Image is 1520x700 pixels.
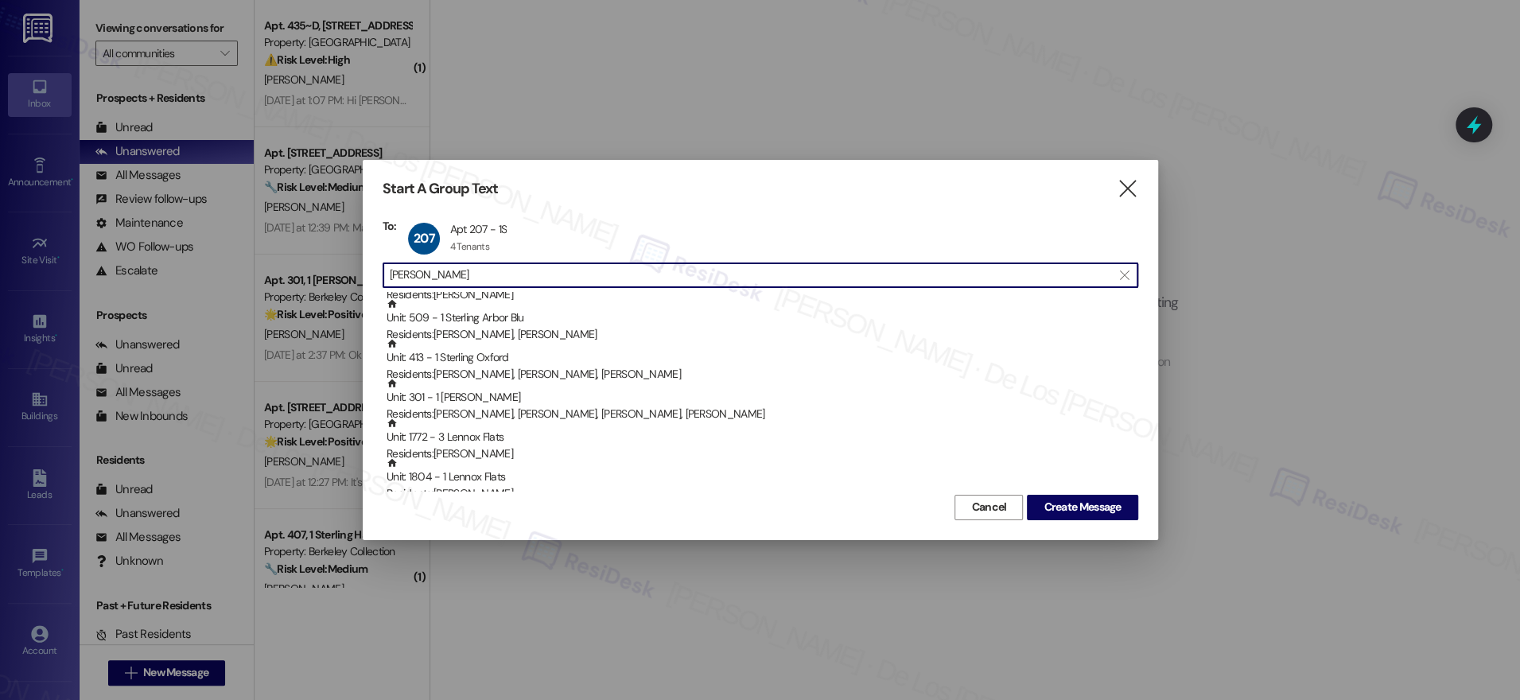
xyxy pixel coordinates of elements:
button: Create Message [1027,495,1137,520]
div: Unit: 413 - 1 Sterling Oxford [387,338,1138,383]
div: Apt 207 - 1S [449,222,507,236]
div: 4 Tenants [449,240,489,253]
div: Residents: [PERSON_NAME], [PERSON_NAME], [PERSON_NAME], [PERSON_NAME] [387,406,1138,422]
div: Unit: 301 - 1 [PERSON_NAME] [387,378,1138,423]
div: Unit: 1772 - 3 Lennox Flats [387,418,1138,463]
h3: To: [383,219,397,233]
div: Unit: 301 - 1 [PERSON_NAME]Residents:[PERSON_NAME], [PERSON_NAME], [PERSON_NAME], [PERSON_NAME] [383,378,1138,418]
button: Clear text [1112,263,1137,287]
i:  [1120,269,1129,282]
div: Unit: 1804 - 1 Lennox FlatsResidents:[PERSON_NAME] [383,457,1138,497]
div: Unit: 413 - 1 Sterling OxfordResidents:[PERSON_NAME], [PERSON_NAME], [PERSON_NAME] [383,338,1138,378]
div: Residents: [PERSON_NAME], [PERSON_NAME] [387,326,1138,343]
button: Cancel [954,495,1023,520]
div: Unit: 1772 - 3 Lennox FlatsResidents:[PERSON_NAME] [383,418,1138,457]
div: Residents: [PERSON_NAME] [387,445,1138,462]
div: Residents: [PERSON_NAME], [PERSON_NAME], [PERSON_NAME] [387,366,1138,383]
div: Residents: [PERSON_NAME] [387,485,1138,502]
span: Create Message [1044,499,1121,515]
input: Search for any contact or apartment [390,264,1112,286]
div: Unit: 509 - 1 Sterling Arbor Blu [387,298,1138,344]
i:  [1117,181,1138,197]
span: Cancel [971,499,1006,515]
div: Residents: [PERSON_NAME] [387,286,1138,303]
span: 207 [414,230,435,247]
div: Unit: 1804 - 1 Lennox Flats [387,457,1138,503]
h3: Start A Group Text [383,180,499,198]
div: Unit: 509 - 1 Sterling Arbor BluResidents:[PERSON_NAME], [PERSON_NAME] [383,298,1138,338]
